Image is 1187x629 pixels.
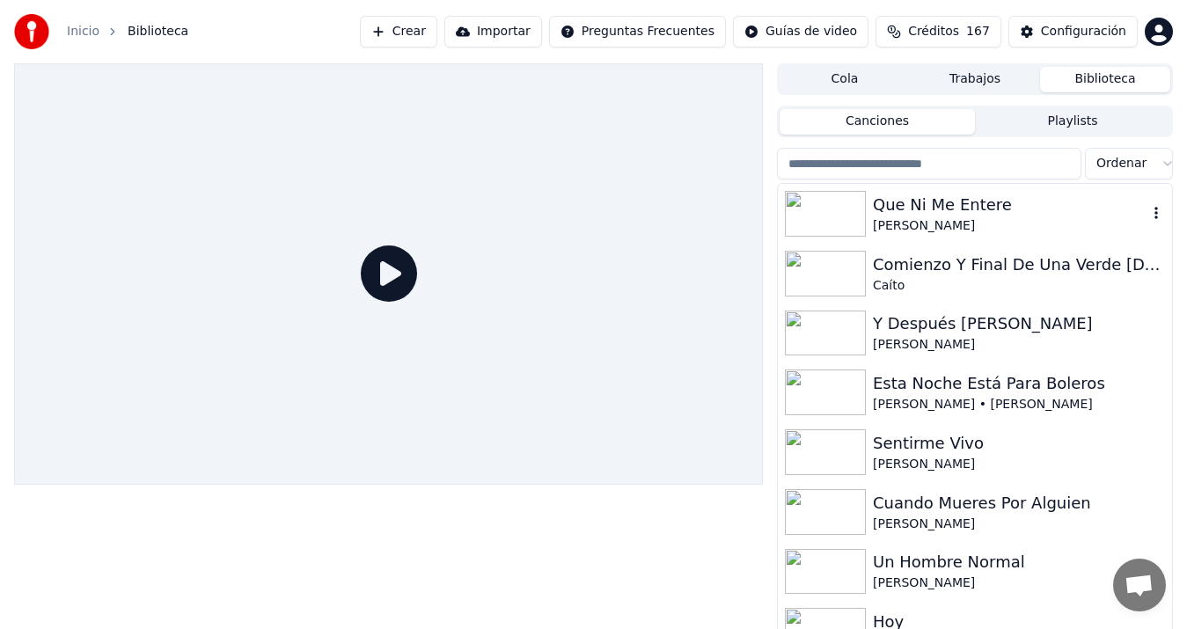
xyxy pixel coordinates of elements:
a: Inicio [67,23,99,40]
div: [PERSON_NAME] [873,456,1165,473]
div: Cuando Mueres Por Alguien [873,491,1165,516]
div: Que Ni Me Entere [873,193,1147,217]
div: [PERSON_NAME] • [PERSON_NAME] [873,396,1165,413]
span: Ordenar [1096,155,1147,172]
div: [PERSON_NAME] [873,336,1165,354]
button: Playlists [975,109,1170,135]
button: Cola [780,67,910,92]
button: Trabajos [910,67,1040,92]
button: Crear [360,16,437,48]
div: Caíto [873,277,1165,295]
div: Comienzo Y Final De Una Verde [DATE] [873,252,1165,277]
button: Guías de video [733,16,868,48]
div: Sentirme Vivo [873,431,1165,456]
div: [PERSON_NAME] [873,574,1165,592]
div: Y Después [PERSON_NAME] [873,311,1165,336]
button: Importar [444,16,542,48]
span: Créditos [908,23,959,40]
span: Biblioteca [128,23,188,40]
div: Un Hombre Normal [873,550,1165,574]
nav: breadcrumb [67,23,188,40]
button: Créditos167 [876,16,1001,48]
button: Preguntas Frecuentes [549,16,726,48]
img: youka [14,14,49,49]
div: [PERSON_NAME] [873,516,1165,533]
button: Canciones [780,109,975,135]
div: Configuración [1041,23,1126,40]
span: 167 [966,23,990,40]
button: Configuración [1008,16,1138,48]
div: Esta Noche Está Para Boleros [873,371,1165,396]
a: Chat abierto [1113,559,1166,611]
div: [PERSON_NAME] [873,217,1147,235]
button: Biblioteca [1040,67,1170,92]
